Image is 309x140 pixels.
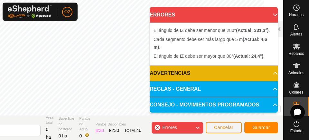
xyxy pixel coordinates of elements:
[150,65,278,81] p-accordion-header: ADVERTENCIAS
[214,125,233,130] font: Cancelar
[290,129,302,133] font: Estado
[289,90,303,95] font: Collares
[80,116,90,131] font: Puntos de Agua
[288,51,304,56] font: Rebaños
[114,128,119,133] font: 30
[150,23,278,65] p-accordion-content: ERRORES
[124,128,136,133] font: TOTAL
[162,125,177,130] font: Errores
[206,122,242,133] button: Cancelar
[99,128,104,133] font: 30
[263,54,265,59] font: .
[150,81,278,97] p-accordion-header: REGLAS - GENERAL
[96,128,99,133] font: IZ
[150,70,190,76] font: ADVERTENCIAS
[288,71,304,75] font: Animales
[46,115,53,125] font: Área total
[81,108,118,112] font: Política de Privacidad
[154,54,233,59] font: El ángulo de IZ debe ser mayor que 80°
[150,7,278,23] p-accordion-header: ERRORES
[96,122,126,126] font: Puntos Disponibles
[233,54,264,59] font: (Actual: 24,4°)
[269,28,270,33] font: .
[159,45,160,50] font: .
[136,128,142,133] font: 46
[126,107,147,113] a: Contáctanos
[8,5,51,18] img: Logotipo de Gallagher
[126,108,147,112] font: Contáctanos
[289,13,304,17] font: Horarios
[59,116,74,131] font: Superficie de pastoreo
[150,86,201,92] font: REGLAS - GENERAL
[236,28,268,33] font: (Actual: 331,3°)
[252,125,270,130] font: Guardar
[46,127,51,140] font: 0 ha
[150,102,259,107] font: CONSEJO - MOVIMIENTOS PROGRAMADOS
[154,37,267,50] font: (Actual: 4,6 m)
[154,37,243,42] font: Cada segmento debe ser más largo que 5 m
[290,32,302,36] font: Alertas
[150,97,278,113] p-accordion-header: CONSEJO - MOVIMIENTOS PROGRAMADOS
[64,9,70,14] font: O2
[80,133,82,138] font: 0
[59,133,67,138] font: 0 ha
[81,107,118,113] a: Política de Privacidad
[109,128,114,133] font: EZ
[150,12,175,17] font: ERRORES
[154,28,236,33] font: El ángulo de IZ debe ser menor que 280°
[244,122,278,133] button: Guardar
